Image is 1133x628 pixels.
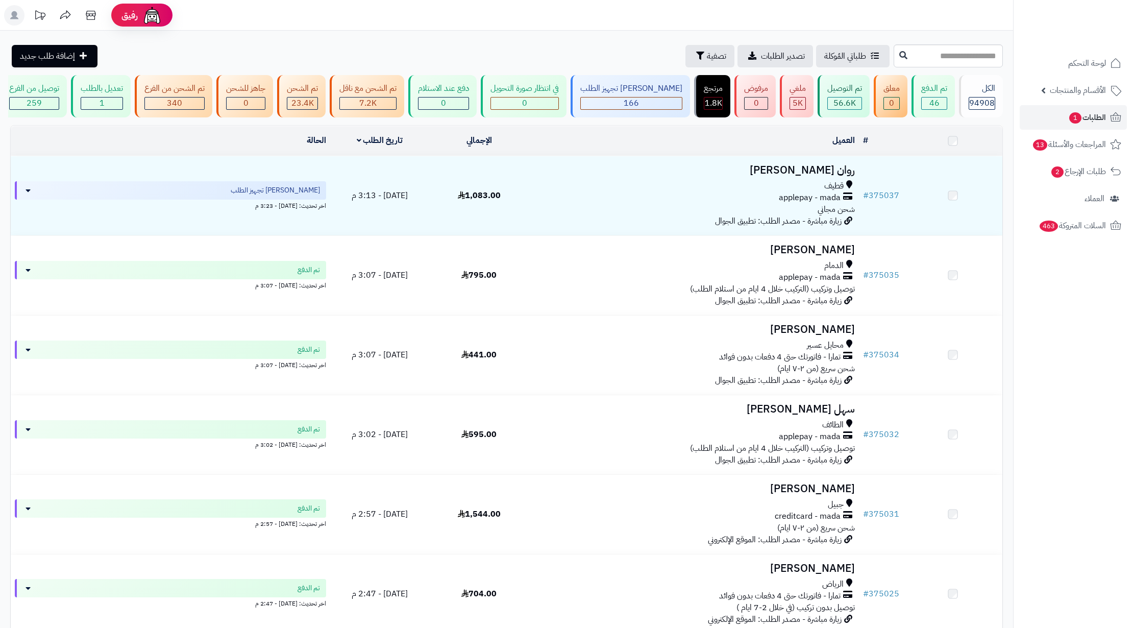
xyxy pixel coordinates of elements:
[745,98,768,109] div: 0
[863,134,868,147] a: #
[921,83,947,94] div: تم الدفع
[883,83,900,94] div: معلق
[167,97,182,109] span: 340
[461,269,497,281] span: 795.00
[828,499,844,511] span: جبيل
[1020,51,1127,76] a: لوحة التحكم
[15,518,326,528] div: اخر تحديث: [DATE] - 2:57 م
[418,98,469,109] div: 0
[827,83,862,94] div: تم التوصيل
[12,45,97,67] a: إضافة طلب جديد
[624,97,639,109] span: 166
[490,83,559,94] div: في انتظار صورة التحويل
[214,75,275,117] a: جاهز للشحن 0
[461,349,497,361] span: 441.00
[708,613,842,625] span: زيارة مباشرة - مصدر الطلب: الموقع الإلكتروني
[352,189,408,202] span: [DATE] - 3:13 م
[580,83,682,94] div: [PERSON_NAME] تجهيز الطلب
[522,97,527,109] span: 0
[328,75,406,117] a: تم الشحن مع ناقل 7.2K
[406,75,479,117] a: دفع عند الاستلام 0
[9,83,59,94] div: توصيل من الفرع
[144,83,205,94] div: تم الشحن من الفرع
[1051,166,1064,178] span: 2
[1032,137,1106,152] span: المراجعات والأسئلة
[863,189,899,202] a: #375037
[707,50,726,62] span: تصفية
[352,588,408,600] span: [DATE] - 2:47 م
[889,97,894,109] span: 0
[352,349,408,361] span: [DATE] - 3:07 م
[705,97,722,109] span: 1.8K
[298,583,320,593] span: تم الدفع
[863,189,869,202] span: #
[715,454,842,466] span: زيارة مباشرة - مصدر الطلب: تطبيق الجوال
[922,98,947,109] div: 46
[441,97,446,109] span: 0
[690,442,855,454] span: توصيل وتركيب (التركيب خلال 4 ايام من استلام الطلب)
[969,97,995,109] span: 94908
[352,269,408,281] span: [DATE] - 3:07 م
[719,351,841,363] span: تمارا - فاتورتك حتى 4 دفعات بدون فوائد
[816,75,872,117] a: تم التوصيل 56.6K
[287,98,317,109] div: 23395
[777,363,855,375] span: شحن سريع (من ٢-٧ ايام)
[458,189,501,202] span: 1,083.00
[779,192,841,204] span: applepay - mada
[790,98,805,109] div: 4970
[298,424,320,434] span: تم الدفع
[352,428,408,441] span: [DATE] - 3:02 م
[779,431,841,443] span: applepay - mada
[307,134,326,147] a: الحالة
[719,590,841,602] span: تمارا - فاتورتك حتى 4 دفعات بدون فوائد
[81,98,122,109] div: 1
[704,98,722,109] div: 1810
[824,180,844,192] span: قطيف
[15,279,326,290] div: اخر تحديث: [DATE] - 3:07 م
[754,97,759,109] span: 0
[832,134,855,147] a: العميل
[10,98,59,109] div: 259
[533,483,855,495] h3: [PERSON_NAME]
[761,50,805,62] span: تصدير الطلبات
[15,359,326,370] div: اخر تحديث: [DATE] - 3:07 م
[100,97,105,109] span: 1
[863,508,899,520] a: #375031
[1068,56,1106,70] span: لوحة التحكم
[133,75,214,117] a: تم الشحن من الفرع 340
[27,5,53,28] a: تحديثات المنصة
[291,97,314,109] span: 23.4K
[863,269,869,281] span: #
[824,50,866,62] span: طلباتي المُوكلة
[692,75,732,117] a: مرتجع 1.8K
[1033,139,1047,151] span: 13
[231,185,320,196] span: [PERSON_NAME] تجهيز الطلب
[708,534,842,546] span: زيارة مباشرة - مصدر الطلب: الموقع الإلكتروني
[359,97,377,109] span: 7.2K
[1020,105,1127,130] a: الطلبات1
[81,83,123,94] div: تعديل بالطلب
[581,98,682,109] div: 166
[491,98,558,109] div: 0
[744,83,768,94] div: مرفوض
[824,260,844,272] span: الدمام
[1020,186,1127,211] a: العملاء
[1069,112,1081,124] span: 1
[863,269,899,281] a: #375035
[15,597,326,608] div: اخر تحديث: [DATE] - 2:47 م
[569,75,692,117] a: [PERSON_NAME] تجهيز الطلب 166
[909,75,957,117] a: تم الدفع 46
[142,5,162,26] img: ai-face.png
[533,563,855,574] h3: [PERSON_NAME]
[807,340,844,351] span: محايل عسير
[533,324,855,335] h3: [PERSON_NAME]
[704,83,723,94] div: مرتجع
[833,97,856,109] span: 56.6K
[863,428,869,441] span: #
[1068,110,1106,125] span: الطلبات
[969,83,995,94] div: الكل
[863,508,869,520] span: #
[298,265,320,275] span: تم الدفع
[715,295,842,307] span: زيارة مباشرة - مصدر الطلب: تطبيق الجوال
[339,83,397,94] div: تم الشحن مع ناقل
